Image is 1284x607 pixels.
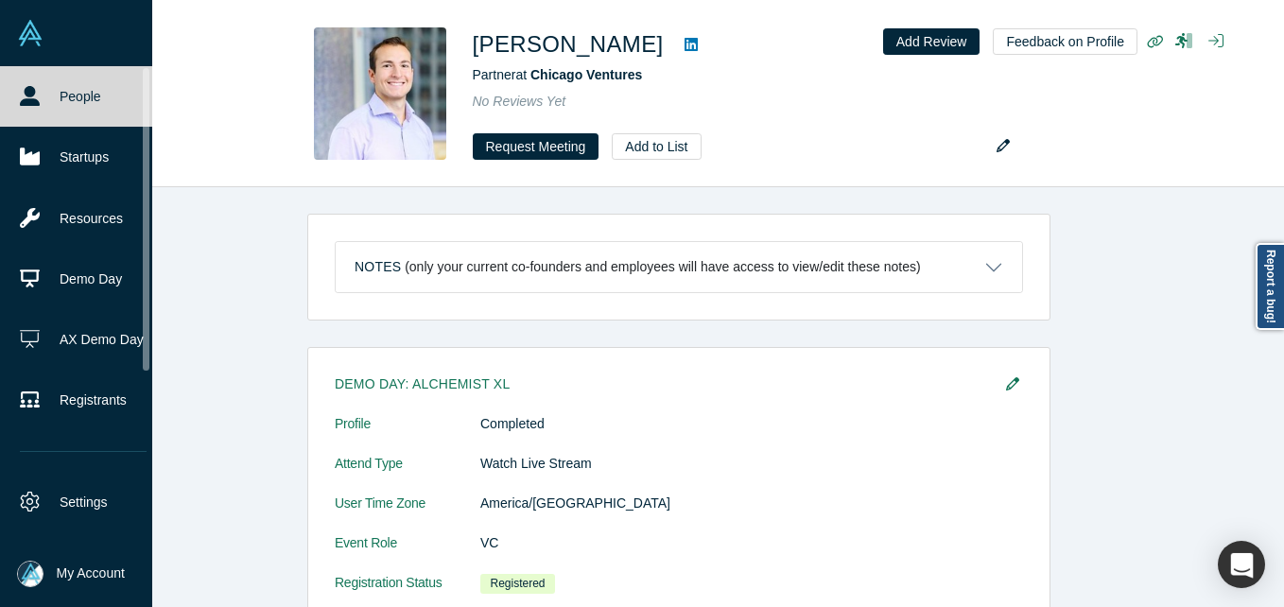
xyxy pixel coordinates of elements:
[405,259,921,275] p: (only your current co-founders and employees will have access to view/edit these notes)
[480,414,1023,434] dd: Completed
[57,564,125,583] span: My Account
[335,494,480,533] dt: User Time Zone
[883,28,980,55] button: Add Review
[473,67,643,82] span: Partner at
[473,27,664,61] h1: [PERSON_NAME]
[480,454,1023,474] dd: Watch Live Stream
[335,374,997,394] h3: Demo Day: Alchemist XL
[335,533,480,573] dt: Event Role
[1256,243,1284,330] a: Report a bug!
[480,494,1023,513] dd: America/[GEOGRAPHIC_DATA]
[473,94,566,109] span: No Reviews Yet
[530,67,642,82] a: Chicago Ventures
[480,574,555,594] span: Registered
[480,533,1023,553] dd: VC
[993,28,1137,55] button: Feedback on Profile
[17,561,43,587] img: Mia Scott's Account
[355,257,401,277] h3: Notes
[612,133,701,160] button: Add to List
[473,133,599,160] button: Request Meeting
[335,454,480,494] dt: Attend Type
[17,561,125,587] button: My Account
[335,414,480,454] dt: Profile
[314,27,446,160] img: Eric Duboe's Profile Image
[17,20,43,46] img: Alchemist Vault Logo
[336,242,1022,292] button: Notes (only your current co-founders and employees will have access to view/edit these notes)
